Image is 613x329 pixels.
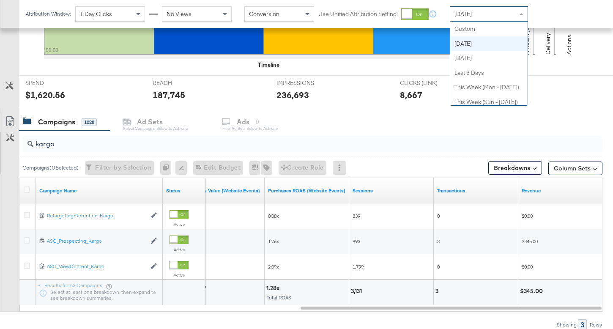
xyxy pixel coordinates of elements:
[267,294,291,301] span: Total ROAS
[522,213,533,219] span: $0.00
[276,79,340,87] span: IMPRESSIONS
[82,118,97,126] div: 1028
[450,80,528,95] div: This Week (Mon - [DATE])
[450,22,528,36] div: Custom
[351,287,364,295] div: 3,131
[435,287,441,295] div: 3
[589,322,602,328] div: Rows
[454,10,472,18] span: [DATE]
[47,263,146,270] a: ASC_ViewContent_Kargo
[38,117,75,127] div: Campaigns
[318,10,398,18] label: Use Unified Attribution Setting:
[450,95,528,110] div: This Week (Sun - [DATE])
[25,79,89,87] span: SPEND
[47,212,146,219] a: Retargeting/Retention_Kargo
[400,89,422,101] div: 8,667
[39,187,159,194] a: Your campaign name.
[437,187,515,194] a: Transactions - The total number of transactions
[437,213,440,219] span: 0
[183,187,261,194] a: The total value of the purchase actions tracked by your Custom Audience pixel on your website aft...
[548,162,602,175] button: Column Sets
[153,89,185,101] div: 187,745
[450,36,528,51] div: [DATE]
[25,89,65,101] div: $1,620.56
[522,187,599,194] a: Transaction Revenue - The total sale revenue (excluding shipping and tax) of the transaction
[353,238,360,244] span: 993
[520,287,545,295] div: $345.00
[258,61,279,69] div: Timeline
[166,187,202,194] a: Shows the current state of your Ad Campaign.
[170,222,189,227] label: Active
[353,187,430,194] a: Sessions - GA Sessions - The total number of sessions
[437,238,440,244] span: 3
[353,213,360,219] span: 339
[268,238,279,244] span: 1.76x
[47,238,146,245] a: ASC_Prospecting_Kargo
[276,89,309,101] div: 236,693
[556,322,578,328] div: Showing:
[25,11,71,17] div: Attribution Window:
[47,212,146,219] div: Retargeting/Retention_Kargo
[565,35,573,55] text: Actions
[160,161,175,175] div: 0
[22,164,79,172] div: Campaigns ( 0 Selected)
[249,10,279,18] span: Conversion
[522,263,533,270] span: $0.00
[170,247,189,252] label: Active
[522,238,538,244] span: $345.00
[450,66,528,80] div: Last 3 Days
[33,132,551,149] input: Search Campaigns by Name, ID or Objective
[268,187,346,194] a: The total value of the purchase actions divided by spend tracked by your Custom Audience pixel on...
[167,10,192,18] span: No Views
[353,263,364,270] span: 1,799
[544,33,552,55] text: Delivery
[437,263,440,270] span: 0
[268,263,279,270] span: 2.09x
[153,79,216,87] span: REACH
[170,272,189,278] label: Active
[80,10,112,18] span: 1 Day Clicks
[268,213,279,219] span: 0.08x
[266,284,282,292] div: 1.28x
[488,161,542,175] button: Breakdowns
[450,51,528,66] div: [DATE]
[400,79,463,87] span: CLICKS (LINK)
